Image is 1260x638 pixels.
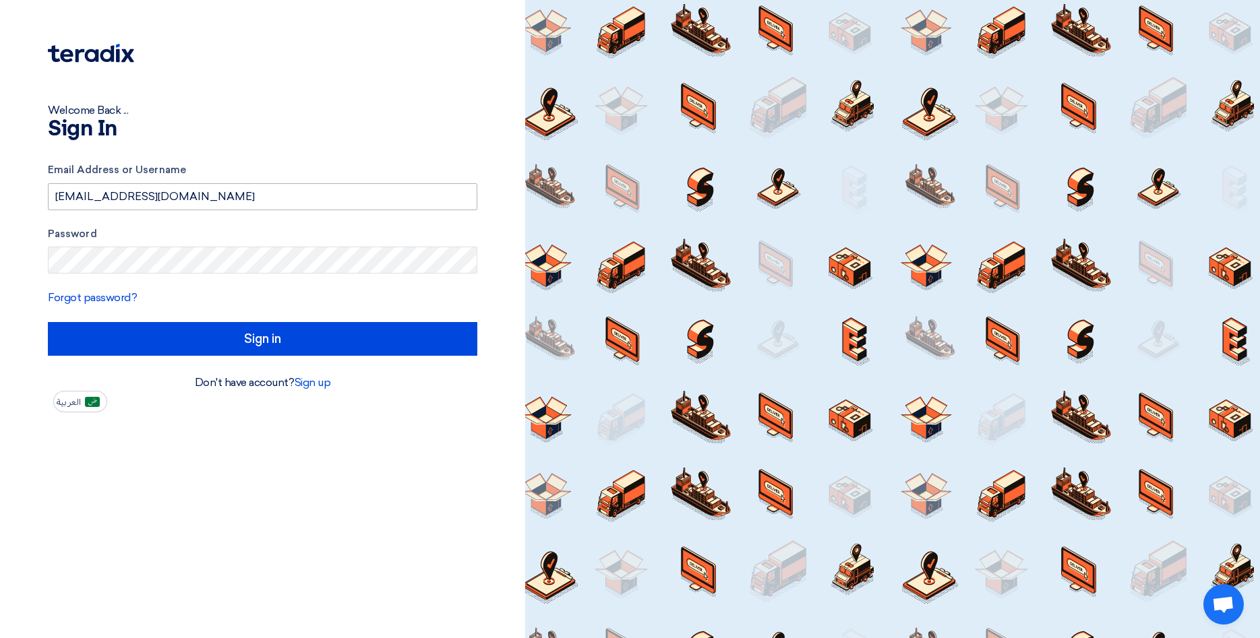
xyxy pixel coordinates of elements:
[48,44,134,63] img: Teradix logo
[57,397,81,407] span: العربية
[1203,584,1244,625] div: Open chat
[85,397,100,407] img: ar-AR.png
[48,102,477,119] div: Welcome Back ...
[48,183,477,210] input: Enter your business email or username
[48,291,137,304] a: Forgot password?
[48,226,477,242] label: Password
[48,375,477,391] div: Don't have account?
[48,162,477,178] label: Email Address or Username
[48,119,477,140] h1: Sign In
[48,322,477,356] input: Sign in
[295,376,331,389] a: Sign up
[53,391,107,412] button: العربية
